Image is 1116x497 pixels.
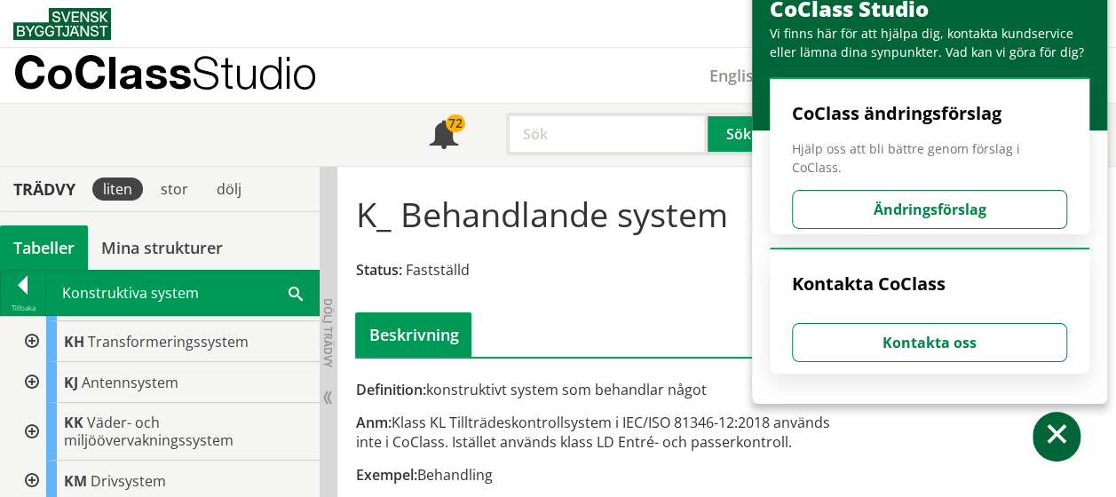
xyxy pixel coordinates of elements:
button: Kontakta oss [792,323,1067,362]
div: Beskrivning [355,312,471,357]
span: Hjälp oss att bli bättre genom förslag i CoClass. [792,139,1067,177]
span: Anm: [355,413,391,432]
div: konstruktivt system som behandlar något [355,380,843,399]
a: Kontakta oss [792,333,1067,352]
div: liten [92,177,143,201]
div: dölj [206,177,252,201]
a: English [690,65,783,86]
h1: K_ Behandlande system [355,194,727,233]
span: Väder- och miljöövervakningssystem [64,413,233,450]
span: Studio [192,46,317,99]
span: KK [64,413,83,432]
span: KJ [64,373,78,392]
span: Status: [355,260,401,280]
button: Ändringsförslag [792,190,1067,229]
div: Klass KL Tillträdeskontrollsystem i IEC/ISO 81346-12:2018 används inte i CoClass. Istället använd... [355,413,843,452]
button: Sök [708,113,773,155]
div: Behandling [355,465,843,485]
div: stor [150,177,199,201]
div: Konstruktiva system [46,271,319,315]
a: CoClassStudio [13,48,355,103]
span: Dölj trädvy [321,298,336,367]
p: CoClass [13,62,317,83]
img: Svensk Byggtjänst [13,8,111,40]
span: Fastställd [405,260,469,280]
span: KH [64,332,84,351]
a: 72 [410,104,478,166]
span: KM [64,471,87,491]
h4: Kontakta CoClass [792,272,1067,296]
div: Vi finns här för att hjälpa dig, kontakta kundservice eller lämna dina synpunkter. Vad kan vi gör... [770,24,1098,61]
span: Exempel: [355,465,416,485]
div: Tillbaka [1,301,45,315]
span: Antennsystem [82,373,178,392]
a: Mina strukturer [88,225,236,270]
span: Definition: [355,380,425,399]
div: 72 [446,114,465,132]
h4: CoClass ändringsförslag [792,102,1067,125]
div: Trädvy [4,179,85,199]
input: Sök [506,113,708,155]
span: Notifikationer [430,122,458,151]
span: Drivsystem [91,471,166,491]
span: Sök i tabellen [289,283,303,302]
span: Transformeringssystem [88,332,249,351]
